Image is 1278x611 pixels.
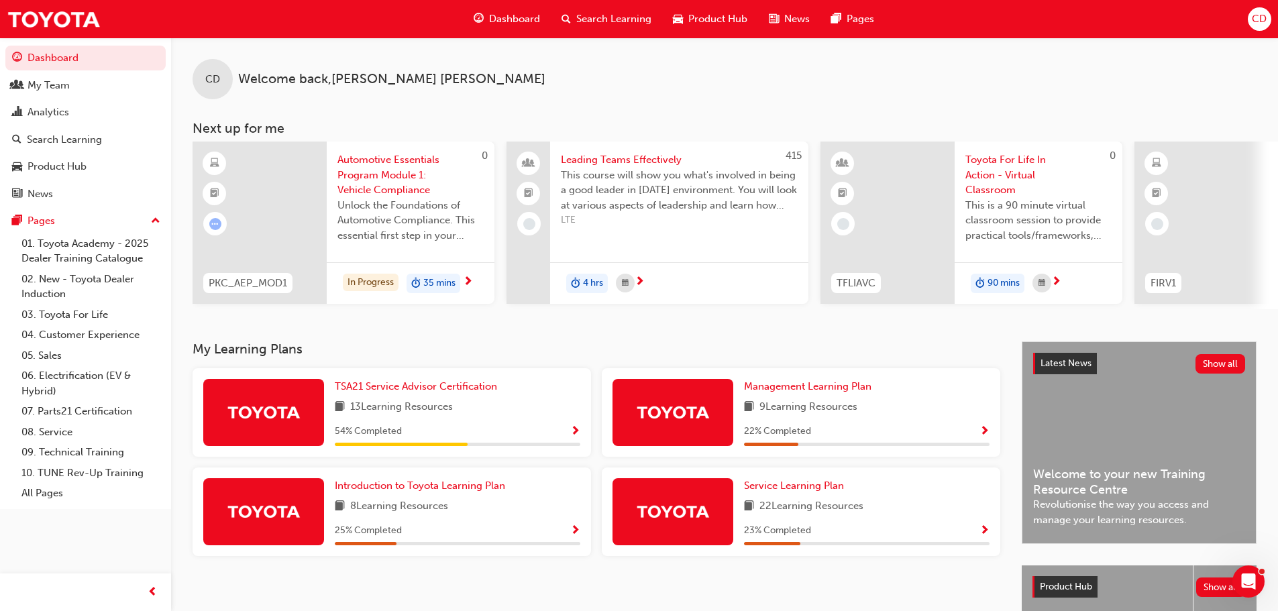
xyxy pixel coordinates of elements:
span: This is a 90 minute virtual classroom session to provide practical tools/frameworks, behaviours a... [965,198,1112,243]
a: 02. New - Toyota Dealer Induction [16,269,166,304]
span: News [784,11,810,27]
span: Toyota For Life In Action - Virtual Classroom [965,152,1112,198]
span: learningResourceType_ELEARNING-icon [210,155,219,172]
span: pages-icon [12,215,22,227]
span: car-icon [12,161,22,173]
a: 03. Toyota For Life [16,304,166,325]
a: car-iconProduct Hub [662,5,758,33]
span: 23 % Completed [744,523,811,539]
div: News [28,186,53,202]
h3: My Learning Plans [193,341,1000,357]
iframe: Intercom live chat [1232,565,1265,598]
span: learningRecordVerb_NONE-icon [837,218,849,230]
a: 01. Toyota Academy - 2025 Dealer Training Catalogue [16,233,166,269]
a: 06. Electrification (EV & Hybrid) [16,366,166,401]
span: Show Progress [570,525,580,537]
span: TFLIAVC [837,276,875,291]
span: booktick-icon [838,185,847,203]
span: learningRecordVerb_NONE-icon [1151,218,1163,230]
img: Trak [7,4,101,34]
span: booktick-icon [210,185,219,203]
span: book-icon [744,399,754,416]
span: people-icon [12,80,22,92]
span: 54 % Completed [335,424,402,439]
a: 10. TUNE Rev-Up Training [16,463,166,484]
span: Show Progress [570,426,580,438]
button: Show Progress [570,522,580,539]
a: Management Learning Plan [744,379,877,394]
span: calendar-icon [1039,275,1045,292]
img: Trak [227,400,301,424]
h3: Next up for me [171,121,1278,136]
div: Search Learning [27,132,102,148]
span: Welcome to your new Training Resource Centre [1033,467,1245,497]
div: Analytics [28,105,69,120]
span: 8 Learning Resources [350,498,448,515]
span: Introduction to Toyota Learning Plan [335,480,505,492]
span: Product Hub [1040,581,1092,592]
span: learningRecordVerb_ATTEMPT-icon [209,218,221,230]
span: people-icon [524,155,533,172]
button: Show Progress [979,522,990,539]
span: booktick-icon [524,185,533,203]
span: guage-icon [474,11,484,27]
a: 07. Parts21 Certification [16,401,166,422]
a: 415Leading Teams EffectivelyThis course will show you what's involved in being a good leader in [... [507,142,808,304]
a: News [5,182,166,207]
span: Dashboard [489,11,540,27]
a: My Team [5,73,166,98]
span: learningRecordVerb_NONE-icon [523,218,535,230]
span: book-icon [744,498,754,515]
span: 25 % Completed [335,523,402,539]
span: Service Learning Plan [744,480,844,492]
span: This course will show you what's involved in being a good leader in [DATE] environment. You will ... [561,168,798,213]
a: Latest NewsShow all [1033,353,1245,374]
span: duration-icon [571,275,580,292]
span: Latest News [1041,357,1091,369]
div: My Team [28,78,70,93]
a: pages-iconPages [820,5,885,33]
button: Pages [5,209,166,233]
span: 35 mins [423,276,456,291]
span: 9 Learning Resources [759,399,857,416]
span: Pages [847,11,874,27]
a: 0PKC_AEP_MOD1Automotive Essentials Program Module 1: Vehicle ComplianceUnlock the Foundations of ... [193,142,494,304]
span: Show Progress [979,525,990,537]
a: Introduction to Toyota Learning Plan [335,478,511,494]
span: next-icon [463,276,473,288]
span: Unlock the Foundations of Automotive Compliance. This essential first step in your Automotive Ess... [337,198,484,243]
a: Product HubShow all [1032,576,1246,598]
span: 0 [482,150,488,162]
span: TSA21 Service Advisor Certification [335,380,497,392]
span: news-icon [769,11,779,27]
div: Pages [28,213,55,229]
span: up-icon [151,213,160,230]
span: 22 Learning Resources [759,498,863,515]
a: 04. Customer Experience [16,325,166,345]
span: learningResourceType_INSTRUCTOR_LED-icon [838,155,847,172]
span: 415 [786,150,802,162]
button: Show all [1196,577,1246,597]
img: Trak [636,400,710,424]
span: 0 [1110,150,1116,162]
span: book-icon [335,399,345,416]
a: Latest NewsShow allWelcome to your new Training Resource CentreRevolutionise the way you access a... [1022,341,1257,544]
span: next-icon [1051,276,1061,288]
span: LTE [561,213,798,228]
span: CD [205,72,220,87]
span: 22 % Completed [744,424,811,439]
button: Show Progress [570,423,580,440]
a: 0TFLIAVCToyota For Life In Action - Virtual ClassroomThis is a 90 minute virtual classroom sessio... [820,142,1122,304]
a: Analytics [5,100,166,125]
span: guage-icon [12,52,22,64]
a: Product Hub [5,154,166,179]
a: news-iconNews [758,5,820,33]
span: Leading Teams Effectively [561,152,798,168]
span: Product Hub [688,11,747,27]
span: Search Learning [576,11,651,27]
a: All Pages [16,483,166,504]
span: search-icon [562,11,571,27]
span: prev-icon [148,584,158,601]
